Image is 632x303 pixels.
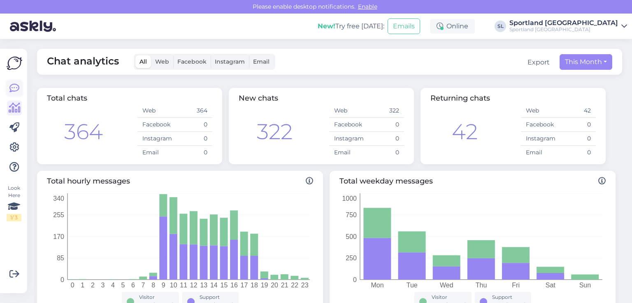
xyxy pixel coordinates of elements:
td: 0 [558,118,596,132]
tspan: 15 [220,282,228,289]
tspan: 0 [353,276,357,283]
span: Instagram [215,58,245,65]
button: Export [527,57,550,67]
div: Support [200,294,234,301]
tspan: 18 [251,282,258,289]
tspan: 16 [230,282,238,289]
span: Total weekday messages [339,176,606,187]
span: Email [253,58,270,65]
span: Returning chats [430,94,490,103]
tspan: 10 [170,282,177,289]
tspan: 8 [151,282,155,289]
b: New! [318,22,335,30]
td: Instagram [137,132,175,146]
tspan: 1 [81,282,84,289]
tspan: 6 [131,282,135,289]
tspan: Wed [440,282,453,289]
tspan: 9 [162,282,165,289]
tspan: 5 [121,282,125,289]
tspan: 340 [53,195,64,202]
div: Try free [DATE]: [318,21,384,31]
span: Total hourly messages [47,176,313,187]
span: Enable [355,3,380,10]
tspan: 21 [281,282,288,289]
tspan: 11 [180,282,187,289]
td: 322 [367,104,404,118]
span: Facebook [177,58,207,65]
span: New chats [239,94,278,103]
tspan: Tue [407,282,418,289]
tspan: Mon [371,282,384,289]
img: Askly Logo [7,55,22,71]
tspan: Thu [476,282,487,289]
button: This Month [560,54,612,70]
tspan: 0 [60,276,64,283]
tspan: 7 [142,282,145,289]
tspan: 85 [57,255,64,262]
tspan: 750 [346,211,357,218]
tspan: 255 [53,211,64,218]
tspan: 13 [200,282,207,289]
td: Email [137,146,175,160]
td: Facebook [329,118,367,132]
td: 364 [175,104,212,118]
tspan: Sun [579,282,591,289]
span: All [139,58,147,65]
tspan: 4 [111,282,115,289]
td: 0 [367,132,404,146]
div: 364 [64,116,103,148]
div: 42 [452,116,478,148]
div: 322 [257,116,293,148]
td: Facebook [521,118,558,132]
td: Instagram [329,132,367,146]
div: Look Here [7,184,21,221]
tspan: 3 [101,282,105,289]
td: 0 [175,146,212,160]
span: Total chats [47,94,87,103]
tspan: 23 [301,282,309,289]
td: Email [329,146,367,160]
div: Visitor [432,294,467,301]
tspan: 17 [241,282,248,289]
tspan: 2 [91,282,95,289]
div: Support [492,294,526,301]
td: Web [137,104,175,118]
td: 0 [558,146,596,160]
td: Instagram [521,132,558,146]
td: Web [329,104,367,118]
div: Sportland [GEOGRAPHIC_DATA] [509,20,618,26]
div: SL [495,21,506,32]
a: Sportland [GEOGRAPHIC_DATA]Sportland [GEOGRAPHIC_DATA] [509,20,627,33]
td: 0 [558,132,596,146]
tspan: Fri [512,282,520,289]
td: 0 [367,118,404,132]
div: Sportland [GEOGRAPHIC_DATA] [509,26,618,33]
tspan: 1000 [342,195,357,202]
td: Email [521,146,558,160]
tspan: Sat [546,282,556,289]
div: Online [430,19,475,34]
button: Emails [388,18,420,34]
td: Facebook [137,118,175,132]
tspan: 19 [261,282,268,289]
tspan: 12 [190,282,197,289]
tspan: 22 [291,282,298,289]
td: 42 [558,104,596,118]
td: 0 [367,146,404,160]
tspan: 250 [346,255,357,262]
td: 0 [175,118,212,132]
tspan: 170 [53,233,64,240]
td: 0 [175,132,212,146]
tspan: 14 [210,282,218,289]
tspan: 0 [71,282,74,289]
td: Web [521,104,558,118]
tspan: 20 [271,282,278,289]
span: Chat analytics [47,54,119,70]
div: Visitor [139,294,174,301]
div: 1 / 3 [7,214,21,221]
tspan: 500 [346,233,357,240]
span: Web [155,58,169,65]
